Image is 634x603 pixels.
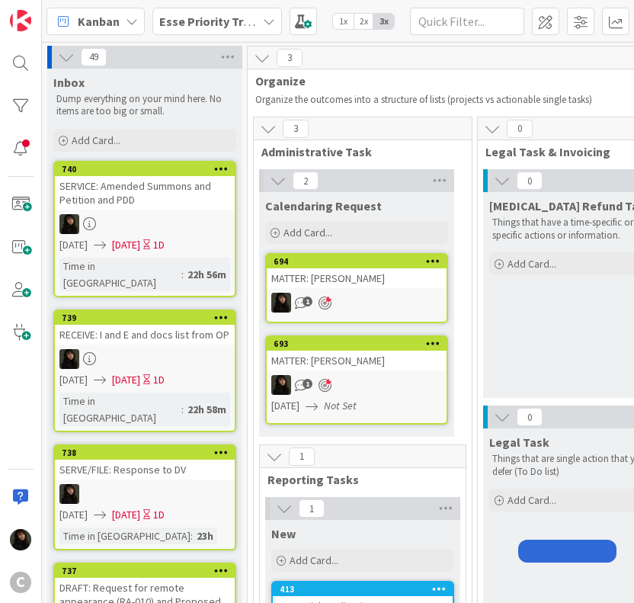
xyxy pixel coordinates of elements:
span: [DATE] [271,398,299,414]
div: 739 [55,311,235,325]
a: 738SERVE/FILE: Response to DVES[DATE][DATE]1DTime in [GEOGRAPHIC_DATA]:23h [53,444,236,550]
div: 739 [62,313,235,323]
span: Kanban [78,12,120,30]
div: 1D [153,237,165,253]
div: Time in [GEOGRAPHIC_DATA] [59,258,181,291]
a: 739RECEIVE: I and E and docs list from OPES[DATE][DATE]1DTime in [GEOGRAPHIC_DATA]:22h 58m [53,310,236,432]
div: SERVICE: Amended Summons and Petition and PDD [55,176,235,210]
span: 0 [507,120,533,138]
div: 1D [153,507,165,523]
img: ES [271,293,291,313]
a: 740SERVICE: Amended Summons and Petition and PDDES[DATE][DATE]1DTime in [GEOGRAPHIC_DATA]:22h 56m [53,161,236,297]
span: 1 [303,379,312,389]
div: 693 [274,338,447,349]
div: ES [267,293,447,313]
img: Visit kanbanzone.com [10,10,31,31]
div: 740 [55,162,235,176]
span: 1 [289,447,315,466]
div: 694 [267,255,447,268]
div: ES [55,484,235,504]
img: ES [59,484,79,504]
span: Add Card... [290,553,338,567]
span: Add Card... [508,257,556,271]
div: 413 [280,584,453,595]
div: 693MATTER: [PERSON_NAME] [267,337,447,370]
i: Not Set [324,399,357,412]
div: 694 [274,256,447,267]
span: Administrative Task [261,144,453,159]
div: 1D [153,372,165,388]
div: 740 [62,164,235,175]
img: ES [10,529,31,550]
span: [DATE] [112,372,140,388]
div: SERVE/FILE: Response to DV [55,460,235,480]
span: 0 [517,408,543,426]
span: [DATE] [59,237,88,253]
div: 740SERVICE: Amended Summons and Petition and PDD [55,162,235,210]
div: 22h 56m [184,266,230,283]
span: 1 [299,499,325,518]
a: 693MATTER: [PERSON_NAME]ES[DATE]Not Set [265,335,448,425]
div: 738SERVE/FILE: Response to DV [55,446,235,480]
div: 694MATTER: [PERSON_NAME] [267,255,447,288]
div: RECEIVE: I and E and docs list from OP [55,325,235,345]
span: Add Card... [283,226,332,239]
span: 49 [81,48,107,66]
span: Add Card... [508,493,556,507]
div: 737 [55,564,235,578]
div: Time in [GEOGRAPHIC_DATA] [59,393,181,426]
img: ES [59,349,79,369]
span: [DATE] [112,507,140,523]
span: 1x [333,14,354,29]
span: 2 [293,172,319,190]
div: ES [55,349,235,369]
span: 2x [354,14,374,29]
span: Inbox [53,75,85,90]
div: 413 [273,582,453,596]
div: MATTER: [PERSON_NAME] [267,351,447,370]
input: Quick Filter... [410,8,524,35]
b: Esse Priority Trackers [159,14,280,29]
div: ES [267,375,447,395]
span: 3 [283,120,309,138]
span: [DATE] [59,372,88,388]
span: 1 [303,297,312,306]
div: MATTER: [PERSON_NAME] [267,268,447,288]
div: 739RECEIVE: I and E and docs list from OP [55,311,235,345]
span: 3 [277,49,303,67]
div: 693 [267,337,447,351]
span: : [181,266,184,283]
div: 738 [55,446,235,460]
p: Dump everything on your mind here. No items are too big or small. [56,93,233,118]
span: Add Card... [72,133,120,147]
span: Reporting Tasks [267,472,447,487]
span: [DATE] [112,237,140,253]
span: New [271,526,296,541]
span: Legal Task [489,435,549,450]
span: : [191,528,193,544]
div: 22h 58m [184,401,230,418]
span: Calendaring Request [265,198,382,213]
div: Time in [GEOGRAPHIC_DATA] [59,528,191,544]
div: 737 [62,566,235,576]
span: [DATE] [59,507,88,523]
span: 0 [517,172,543,190]
div: 738 [62,447,235,458]
div: C [10,572,31,593]
span: 3x [373,14,394,29]
span: : [181,401,184,418]
div: ES [55,214,235,234]
img: ES [59,214,79,234]
div: 23h [193,528,217,544]
a: 694MATTER: [PERSON_NAME]ES [265,253,448,323]
img: ES [271,375,291,395]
